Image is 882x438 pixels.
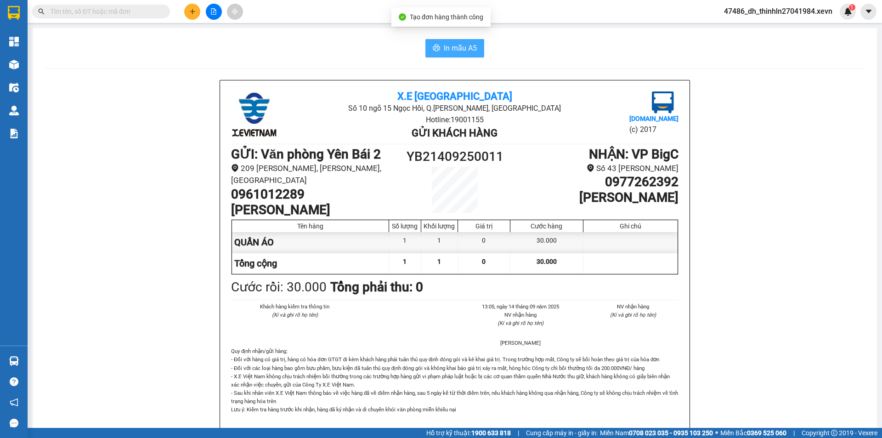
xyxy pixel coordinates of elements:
button: file-add [206,4,222,20]
div: Cước rồi : 30.000 [231,277,327,297]
img: warehouse-icon [9,60,19,69]
span: Cung cấp máy in - giấy in: [526,428,598,438]
b: [DOMAIN_NAME] [629,115,678,122]
strong: 0369 525 060 [747,429,786,437]
img: logo.jpg [231,91,277,137]
span: 47486_dh_thinhln27041984.xevn [717,6,840,17]
div: Số lượng [391,222,418,230]
span: plus [189,8,196,15]
div: 1 [389,232,421,253]
span: caret-down [865,7,873,16]
li: Số 10 ngõ 15 Ngọc Hồi, Q.[PERSON_NAME], [GEOGRAPHIC_DATA] [86,23,384,34]
span: environment [231,164,239,172]
h1: YB21409250011 [399,147,511,167]
i: (Kí và ghi rõ họ tên) [272,312,318,318]
div: Ghi chú [586,222,675,230]
button: plus [184,4,200,20]
li: [PERSON_NAME] [475,339,566,347]
input: Tìm tên, số ĐT hoặc mã đơn [51,6,159,17]
b: GỬI : Văn phòng Yên Bái 2 [231,147,381,162]
button: printerIn mẫu A5 [425,39,484,57]
li: (c) 2017 [629,124,678,135]
div: 30.000 [510,232,583,253]
span: Hỗ trợ kỹ thuật: [426,428,511,438]
p: - Đối với hàng có giá trị, hàng có hóa đơn GTGT đi kèm khách hàng phải tuân thủ quy định đóng gói... [231,355,678,413]
img: logo-vxr [8,6,20,20]
span: 0 [482,258,486,265]
div: QUẦN ÁO [232,232,389,253]
li: Hotline: 19001155 [305,114,604,125]
span: message [10,419,18,427]
span: search [38,8,45,15]
span: question-circle [10,377,18,386]
h1: [PERSON_NAME] [231,202,399,218]
img: icon-new-feature [844,7,852,16]
img: logo.jpg [652,91,674,114]
img: logo.jpg [11,11,57,57]
div: 1 [421,232,458,253]
span: In mẫu A5 [444,42,477,54]
div: Khối lượng [424,222,455,230]
button: aim [227,4,243,20]
span: Tổng cộng [234,258,277,269]
h1: [PERSON_NAME] [511,190,678,205]
b: GỬI : Văn phòng Yên Bái 2 [11,67,161,82]
span: Miền Bắc [720,428,786,438]
strong: 1900 633 818 [471,429,511,437]
div: Tên hàng [234,222,386,230]
span: 30.000 [537,258,557,265]
b: X.E [GEOGRAPHIC_DATA] [397,91,512,102]
li: 13:05, ngày 14 tháng 09 năm 2025 [475,302,566,311]
h1: 0977262392 [511,174,678,190]
li: NV nhận hàng [475,311,566,319]
span: 1 [403,258,407,265]
img: warehouse-icon [9,356,19,366]
li: Hotline: 19001155 [86,34,384,46]
span: printer [433,44,440,53]
span: environment [587,164,594,172]
span: 1 [437,258,441,265]
li: Số 43 [PERSON_NAME] [511,162,678,175]
span: Tạo đơn hàng thành công [410,13,483,21]
li: Khách hàng kiểm tra thông tin [249,302,340,311]
span: check-circle [399,13,406,21]
div: Giá trị [460,222,508,230]
li: 209 [PERSON_NAME], [PERSON_NAME], [GEOGRAPHIC_DATA] [231,162,399,187]
span: notification [10,398,18,407]
li: Số 10 ngõ 15 Ngọc Hồi, Q.[PERSON_NAME], [GEOGRAPHIC_DATA] [305,102,604,114]
strong: 0708 023 035 - 0935 103 250 [629,429,713,437]
span: file-add [210,8,217,15]
span: aim [232,8,238,15]
span: ⚪️ [715,431,718,435]
div: Quy định nhận/gửi hàng : [231,347,678,414]
li: NV nhận hàng [588,302,679,311]
button: caret-down [860,4,876,20]
span: copyright [831,430,837,436]
span: Miền Nam [600,428,713,438]
i: (Kí và ghi rõ họ tên) [610,312,656,318]
img: dashboard-icon [9,37,19,46]
i: (Kí và ghi rõ họ tên) [498,320,543,326]
span: | [793,428,795,438]
h1: 0961012289 [231,187,399,202]
b: NHẬN : VP BigC [589,147,678,162]
span: 1 [850,4,854,11]
img: warehouse-icon [9,83,19,92]
img: warehouse-icon [9,106,19,115]
b: Gửi khách hàng [412,127,498,139]
sup: 1 [849,4,855,11]
div: 0 [458,232,510,253]
div: Cước hàng [513,222,581,230]
img: solution-icon [9,129,19,138]
b: Tổng phải thu: 0 [330,279,423,295]
span: | [518,428,519,438]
